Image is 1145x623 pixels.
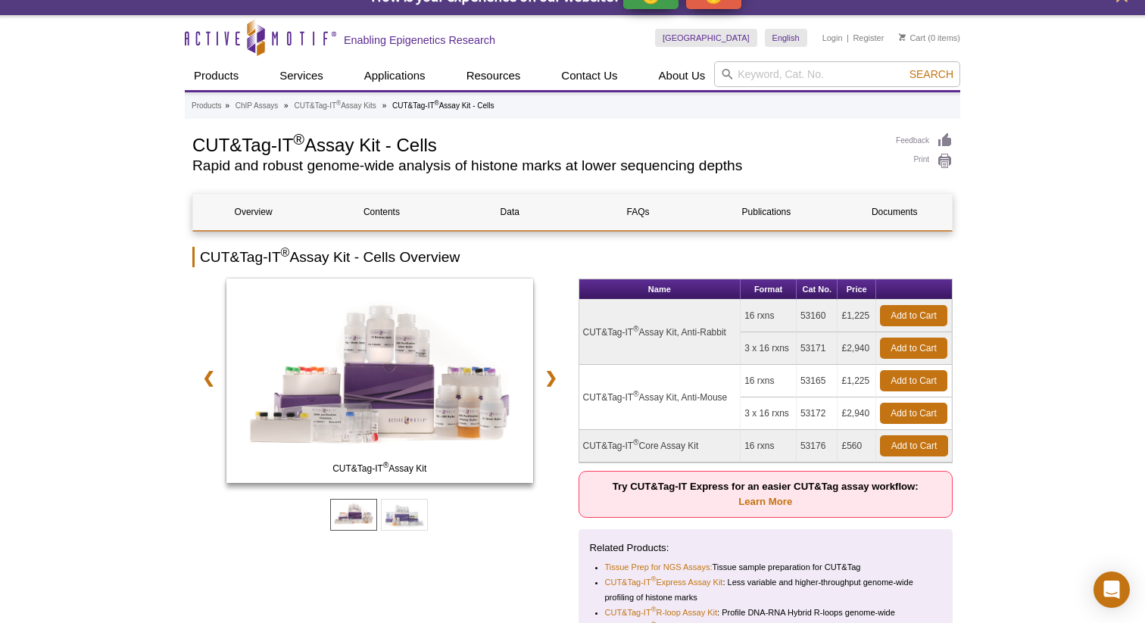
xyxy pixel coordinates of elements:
td: 3 x 16 rxns [741,397,797,430]
a: Data [450,194,570,230]
a: Feedback [896,132,953,149]
td: £1,225 [838,300,876,332]
li: CUT&Tag-IT Assay Kit - Cells [392,101,495,110]
a: Cart [899,33,925,43]
button: Search [905,67,958,81]
a: Register [853,33,884,43]
a: Add to Cart [880,338,947,359]
sup: ® [383,461,388,469]
a: CUT&Tag-IT®R-loop Assay Kit [605,605,718,620]
a: About Us [650,61,715,90]
sup: ® [633,438,638,447]
a: Add to Cart [880,370,947,391]
li: : Less variable and higher-throughput genome-wide profiling of histone marks [605,575,929,605]
sup: ® [281,246,290,259]
h1: CUT&Tag-IT Assay Kit - Cells [192,132,881,155]
sup: ® [336,99,341,107]
a: Add to Cart [880,403,947,424]
td: 53165 [797,365,838,397]
a: Contact Us [552,61,626,90]
sup: ® [651,576,657,584]
sup: ® [293,131,304,148]
a: CUT&Tag-IT®Assay Kits [294,99,376,113]
a: Add to Cart [880,435,948,456]
h2: CUT&Tag-IT Assay Kit - Cells Overview [192,247,953,267]
li: » [284,101,289,110]
input: Keyword, Cat. No. [714,61,960,87]
td: 53172 [797,397,838,430]
a: Learn More [738,496,792,507]
sup: ® [651,606,657,614]
th: Format [741,279,797,300]
sup: ® [435,99,439,107]
a: ❯ [535,360,567,395]
a: Products [192,99,221,113]
div: Open Intercom Messenger [1094,572,1130,608]
a: Tissue Prep for NGS Assays: [605,559,713,575]
td: CUT&Tag-IT Assay Kit, Anti-Rabbit [579,300,741,365]
td: 16 rxns [741,365,797,397]
th: Cat No. [797,279,838,300]
td: 3 x 16 rxns [741,332,797,365]
td: CUT&Tag-IT Core Assay Kit [579,430,741,463]
td: 53160 [797,300,838,332]
li: Tissue sample preparation for CUT&Tag [605,559,929,575]
a: Overview [193,194,314,230]
a: Publications [706,194,826,230]
span: Search [909,68,953,80]
a: CUT&Tag-IT Assay Kit [226,279,533,487]
a: Documents [835,194,955,230]
a: Contents [321,194,441,230]
h2: Rapid and robust genome-wide analysis of histone marks at lower sequencing depths [192,159,881,173]
a: English [765,29,807,47]
a: Login [822,33,843,43]
li: : Profile DNA-RNA Hybrid R-loops genome-wide [605,605,929,620]
td: £2,940 [838,332,876,365]
a: CUT&Tag-IT®Express Assay Kit [605,575,723,590]
li: (0 items) [899,29,960,47]
a: Applications [355,61,435,90]
li: » [225,101,229,110]
sup: ® [633,390,638,398]
img: CUT&Tag-IT Assay Kit [226,279,533,483]
sup: ® [633,325,638,333]
td: £1,225 [838,365,876,397]
td: 53171 [797,332,838,365]
th: Name [579,279,741,300]
a: [GEOGRAPHIC_DATA] [655,29,757,47]
a: FAQs [578,194,698,230]
a: Resources [457,61,530,90]
td: £2,940 [838,397,876,430]
p: Related Products: [590,540,942,556]
a: Print [896,153,953,170]
li: | [847,29,849,47]
a: ChIP Assays [236,99,279,113]
a: Services [270,61,332,90]
a: Products [185,61,248,90]
td: £560 [838,430,876,463]
th: Price [838,279,876,300]
img: Your Cart [899,33,906,41]
a: Add to Cart [880,305,947,326]
td: 16 rxns [741,430,797,463]
h2: Enabling Epigenetics Research [344,33,495,47]
strong: Try CUT&Tag-IT Express for an easier CUT&Tag assay workflow: [613,481,919,507]
a: ❮ [192,360,225,395]
li: » [382,101,387,110]
td: 53176 [797,430,838,463]
td: CUT&Tag-IT Assay Kit, Anti-Mouse [579,365,741,430]
span: CUT&Tag-IT Assay Kit [229,461,529,476]
td: 16 rxns [741,300,797,332]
